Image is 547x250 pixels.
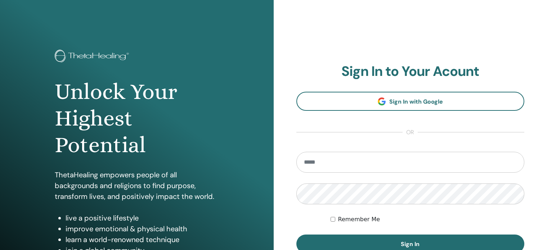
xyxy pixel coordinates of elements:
[338,215,380,224] label: Remember Me
[55,78,219,159] h1: Unlock Your Highest Potential
[66,234,219,245] li: learn a world-renowned technique
[66,223,219,234] li: improve emotional & physical health
[403,128,418,137] span: or
[296,92,525,111] a: Sign In with Google
[389,98,443,105] span: Sign In with Google
[66,213,219,223] li: live a positive lifestyle
[331,215,524,224] div: Keep me authenticated indefinitely or until I manually logout
[296,63,525,80] h2: Sign In to Your Acount
[401,240,420,248] span: Sign In
[55,169,219,202] p: ThetaHealing empowers people of all backgrounds and religions to find purpose, transform lives, a...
